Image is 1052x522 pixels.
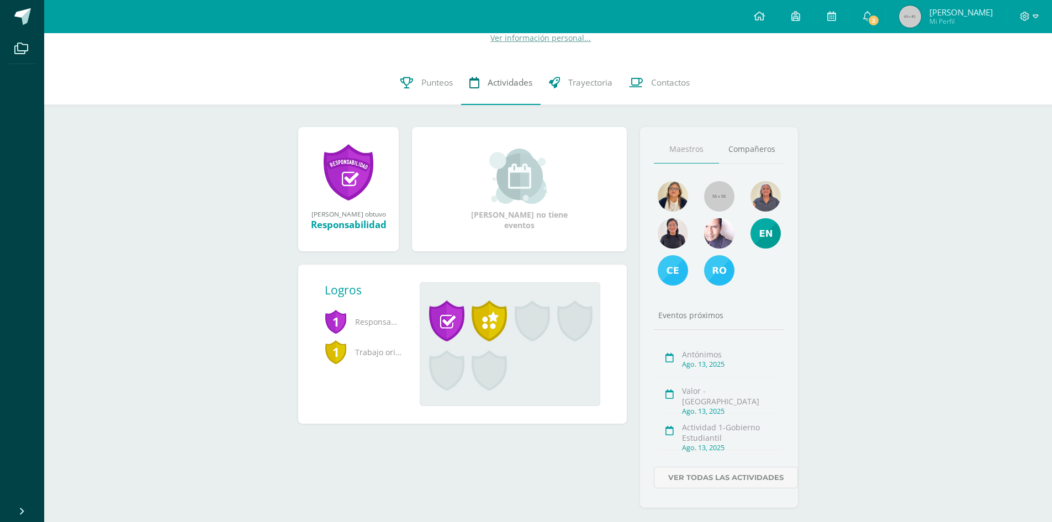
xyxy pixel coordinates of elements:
[929,17,993,26] span: Mi Perfil
[682,360,781,369] div: Ago. 13, 2025
[682,349,781,360] div: Antónimos
[658,181,688,212] img: 6ab926dde10f798541c88b61d3e3fad2.png
[461,61,541,105] a: Actividades
[392,61,461,105] a: Punteos
[541,61,621,105] a: Trayectoria
[868,14,880,27] span: 2
[682,443,781,452] div: Ago. 13, 2025
[651,77,690,88] span: Contactos
[704,181,734,212] img: 55x55
[325,282,411,298] div: Logros
[750,218,781,249] img: e4e25d66bd50ed3745d37a230cf1e994.png
[464,149,575,230] div: [PERSON_NAME] no tiene eventos
[568,77,612,88] span: Trayectoria
[704,218,734,249] img: a8e8556f48ef469a8de4653df9219ae6.png
[325,339,347,365] span: 1
[682,386,781,407] div: Valor - [GEOGRAPHIC_DATA]
[490,33,591,43] a: Ver información personal...
[309,209,388,218] div: [PERSON_NAME] obtuvo
[325,307,402,337] span: Responsabilidad
[704,255,734,286] img: 8cfa0c6a09c844813bd91a2ddb555b8c.png
[325,337,402,367] span: Trabajo original
[658,218,688,249] img: 041e67bb1815648f1c28e9f895bf2be1.png
[421,77,453,88] span: Punteos
[621,61,698,105] a: Contactos
[654,467,798,488] a: Ver todas las actividades
[654,135,719,164] a: Maestros
[325,309,347,334] span: 1
[750,181,781,212] img: 8f3bf19539481b212b8ab3c0cdc72ac6.png
[488,77,532,88] span: Actividades
[682,422,781,443] div: Actividad 1-Gobierno Estudiantil
[929,7,993,18] span: [PERSON_NAME]
[654,310,784,320] div: Eventos próximos
[489,149,549,204] img: event_small.png
[719,135,784,164] a: Compañeros
[899,6,921,28] img: 45x45
[309,218,388,231] div: Responsabilidad
[658,255,688,286] img: 61d89911289855dc714fd23e8d2d7f3a.png
[682,407,781,416] div: Ago. 13, 2025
